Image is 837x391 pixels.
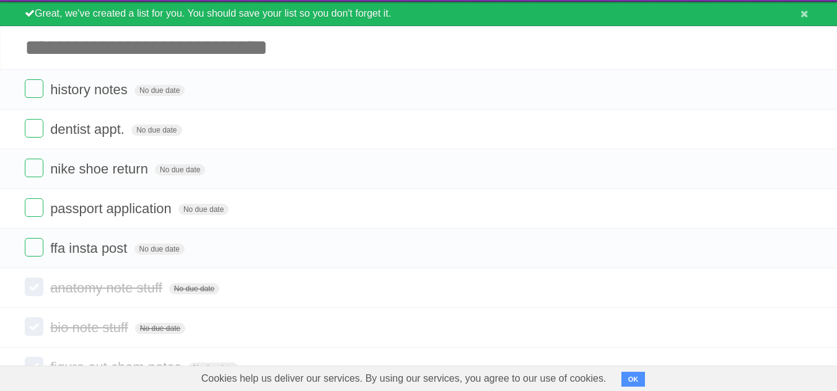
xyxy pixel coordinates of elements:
label: Done [25,278,43,296]
span: Cookies help us deliver our services. By using our services, you agree to our use of cookies. [189,366,619,391]
label: Done [25,357,43,376]
span: ffa insta post [50,240,130,256]
span: anatomy note stuff [50,280,165,296]
span: No due date [188,362,239,374]
span: nike shoe return [50,161,151,177]
span: dentist appt. [50,121,128,137]
span: No due date [131,125,182,136]
button: OK [621,372,646,387]
span: figure out chem notes [50,359,185,375]
label: Done [25,119,43,138]
label: Done [25,238,43,257]
label: Done [25,79,43,98]
label: Done [25,159,43,177]
span: No due date [155,164,205,175]
span: No due date [134,244,185,255]
span: history notes [50,82,131,97]
span: No due date [169,283,219,294]
label: Done [25,317,43,336]
label: Done [25,198,43,217]
span: passport application [50,201,175,216]
span: bio note stuff [50,320,131,335]
span: No due date [134,85,185,96]
span: No due date [178,204,229,215]
span: No due date [135,323,185,334]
